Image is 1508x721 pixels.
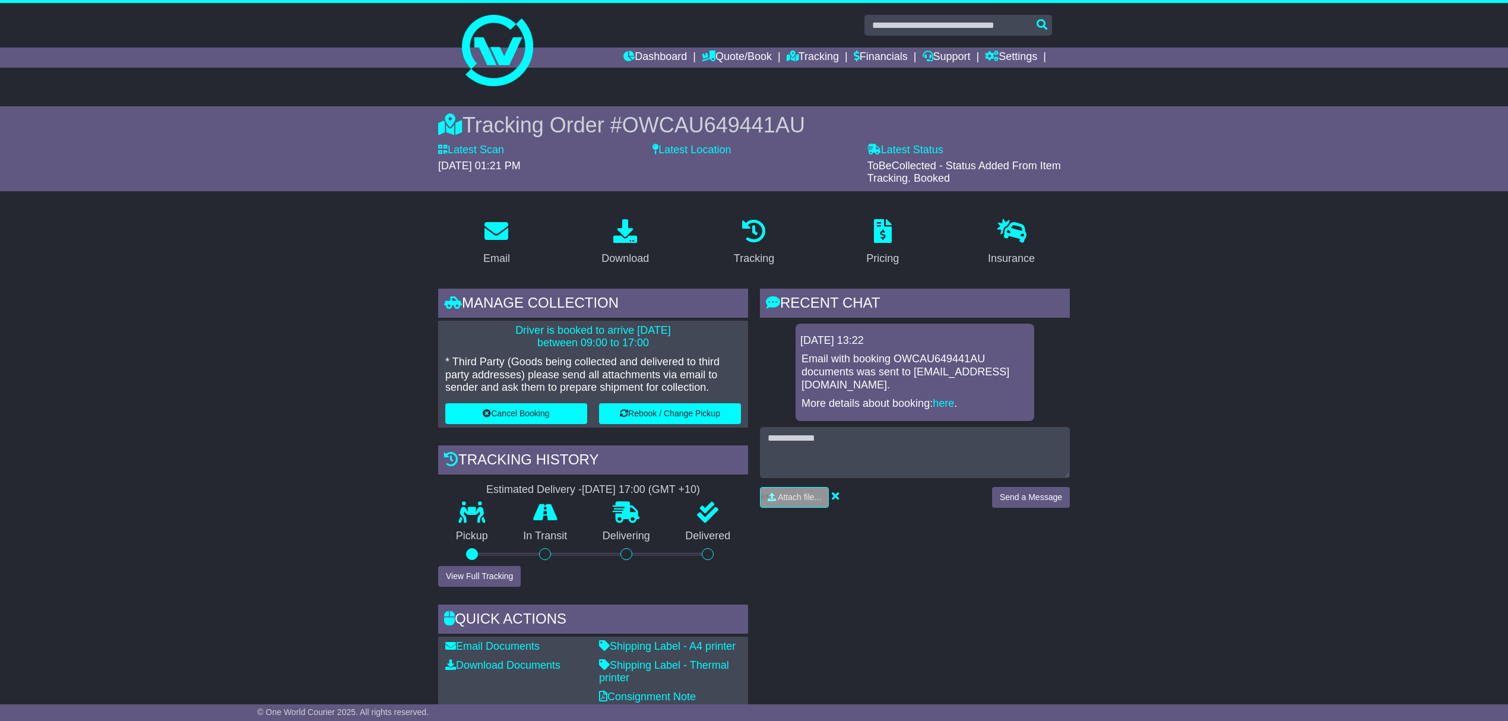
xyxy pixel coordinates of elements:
[438,605,748,637] div: Quick Actions
[858,215,907,271] a: Pricing
[734,251,774,267] div: Tracking
[599,640,736,652] a: Shipping Label - A4 printer
[702,48,772,68] a: Quote/Book
[445,403,587,424] button: Cancel Booking
[438,144,504,157] label: Latest Scan
[445,324,741,350] p: Driver is booked to arrive [DATE] between 09:00 to 17:00
[445,640,540,652] a: Email Documents
[601,251,649,267] div: Download
[623,48,687,68] a: Dashboard
[599,403,741,424] button: Rebook / Change Pickup
[438,483,748,497] div: Estimated Delivery -
[582,483,700,497] div: [DATE] 17:00 (GMT +10)
[599,691,696,703] a: Consignment Note
[801,397,1028,410] p: More details about booking: .
[594,215,657,271] a: Download
[980,215,1043,271] a: Insurance
[760,289,1070,321] div: RECENT CHAT
[476,215,518,271] a: Email
[622,113,805,137] span: OWCAU649441AU
[726,215,782,271] a: Tracking
[438,530,506,543] p: Pickup
[668,530,749,543] p: Delivered
[438,445,748,477] div: Tracking history
[787,48,839,68] a: Tracking
[866,251,899,267] div: Pricing
[992,487,1070,508] button: Send a Message
[867,160,1061,185] span: ToBeCollected - Status Added From Item Tracking. Booked
[438,289,748,321] div: Manage collection
[483,251,510,267] div: Email
[445,356,741,394] p: * Third Party (Goods being collected and delivered to third party addresses) please send all atta...
[506,530,585,543] p: In Transit
[652,144,731,157] label: Latest Location
[988,251,1035,267] div: Insurance
[257,707,429,717] span: © One World Courier 2025. All rights reserved.
[599,659,729,684] a: Shipping Label - Thermal printer
[438,160,521,172] span: [DATE] 01:21 PM
[923,48,971,68] a: Support
[585,530,668,543] p: Delivering
[438,112,1070,138] div: Tracking Order #
[985,48,1037,68] a: Settings
[854,48,908,68] a: Financials
[933,397,954,409] a: here
[867,144,943,157] label: Latest Status
[445,659,560,671] a: Download Documents
[800,334,1029,347] div: [DATE] 13:22
[801,353,1028,391] p: Email with booking OWCAU649441AU documents was sent to [EMAIL_ADDRESS][DOMAIN_NAME].
[438,566,521,587] button: View Full Tracking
